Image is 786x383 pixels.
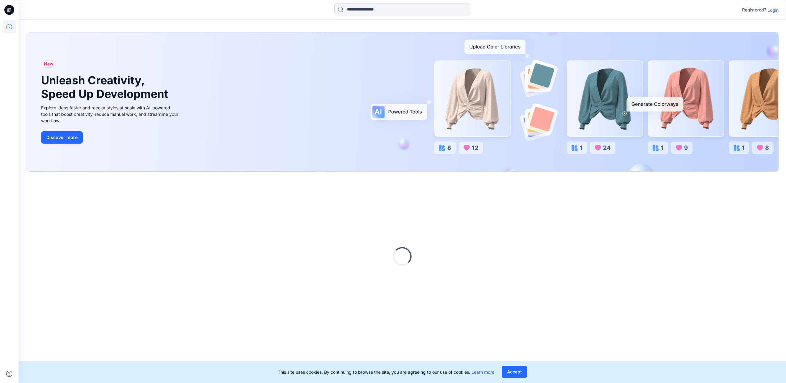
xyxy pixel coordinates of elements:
[41,74,171,100] h1: Unleash Creativity, Speed Up Development
[742,6,766,14] p: Registered?
[41,104,180,124] div: Explore ideas faster and recolor styles at scale with AI-powered tools that boost creativity, red...
[41,131,180,144] a: Discover more
[278,369,494,375] p: This site uses cookies. By continuing to browse the site, you are agreeing to our use of cookies.
[44,60,53,68] span: New
[502,366,527,378] button: Accept
[471,369,494,375] a: Learn more
[41,131,83,144] button: Discover more
[767,7,779,13] p: Login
